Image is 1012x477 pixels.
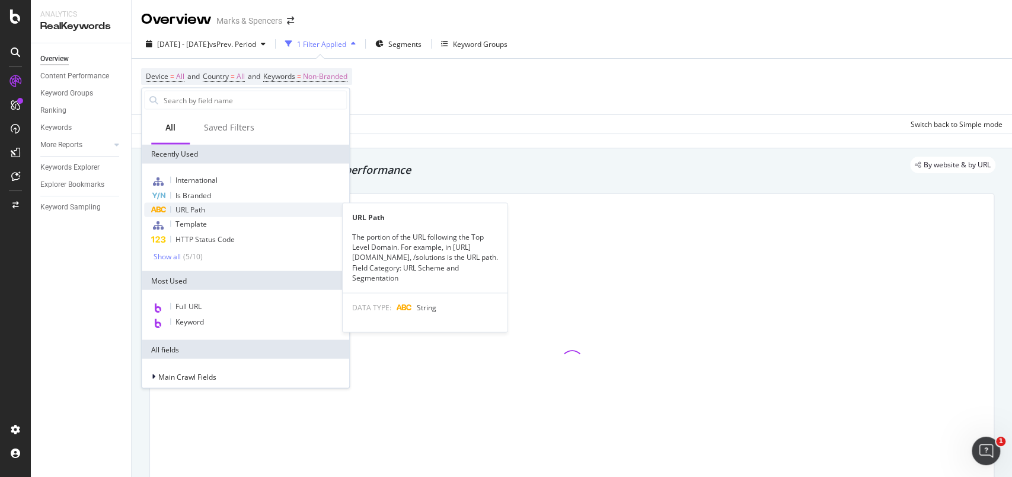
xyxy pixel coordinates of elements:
span: DATA TYPE: [352,303,391,313]
span: Segments [388,39,422,49]
span: Non-Branded [303,68,347,85]
div: All [165,122,175,133]
span: 1 [996,437,1005,446]
span: By website & by URL [924,161,991,168]
div: URLs [144,387,347,406]
span: Country [203,71,229,81]
button: Keyword Groups [436,34,512,53]
div: Recently Used [142,145,349,164]
div: Keywords [40,122,72,134]
div: Most Used [142,271,349,290]
span: and [187,71,200,81]
span: = [231,71,235,81]
span: HTTP Status Code [175,234,235,244]
div: Overview [40,53,69,65]
div: ( 5 / 10 ) [181,252,203,262]
span: String [417,303,436,313]
div: Ranking [40,104,66,117]
div: More Reports [40,139,82,151]
button: 1 Filter Applied [280,34,360,53]
div: 1 Filter Applied [297,39,346,49]
span: URL Path [175,205,205,215]
iframe: Intercom live chat [972,437,1000,465]
span: Keywords [263,71,295,81]
a: Keyword Groups [40,87,123,100]
div: arrow-right-arrow-left [287,17,294,25]
a: Ranking [40,104,123,117]
div: Analytics [40,9,122,20]
span: Template [175,219,207,229]
span: [DATE] - [DATE] [157,39,209,49]
span: Device [146,71,168,81]
a: Content Performance [40,70,123,82]
a: Explorer Bookmarks [40,179,123,191]
button: Segments [371,34,426,53]
div: legacy label [910,157,995,173]
div: Switch back to Simple mode [911,119,1003,129]
span: All [237,68,245,85]
span: Is Branded [175,190,211,201]
div: Keywords Explorer [40,161,100,174]
a: More Reports [40,139,111,151]
span: Main Crawl Fields [158,371,216,381]
a: Keywords Explorer [40,161,123,174]
div: Keyword Sampling [40,201,101,214]
span: International [175,175,218,185]
span: Full URL [175,301,202,311]
button: [DATE] - [DATE]vsPrev. Period [141,34,270,53]
div: Saved Filters [204,122,254,133]
span: and [248,71,260,81]
div: Keyword Groups [453,39,507,49]
div: Content Performance [40,70,109,82]
span: vs Prev. Period [209,39,256,49]
input: Search by field name [162,91,346,109]
div: Overview [141,9,212,30]
span: All [176,68,184,85]
div: Marks & Spencers [216,15,282,27]
span: = [170,71,174,81]
div: RealKeywords [40,20,122,33]
div: Explorer Bookmarks [40,179,104,191]
div: URL Path [343,212,507,222]
span: Keyword [175,317,204,327]
span: = [297,71,301,81]
div: All fields [142,340,349,359]
a: Overview [40,53,123,65]
a: Keywords [40,122,123,134]
div: Show all [154,252,181,260]
div: The portion of the URL following the Top Level Domain. For example, in [URL][DOMAIN_NAME], /solut... [343,232,507,283]
a: Keyword Sampling [40,201,123,214]
button: Switch back to Simple mode [906,115,1003,133]
div: Keyword Groups [40,87,93,100]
